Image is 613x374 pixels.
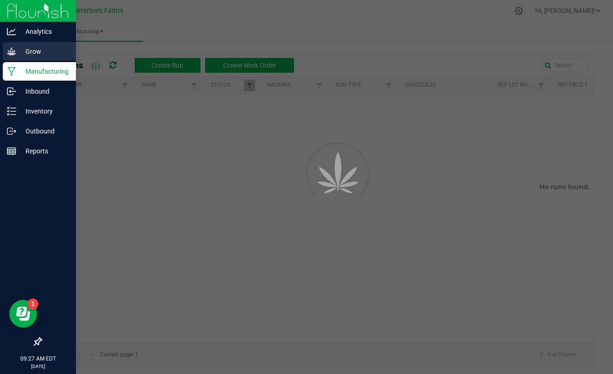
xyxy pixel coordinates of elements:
inline-svg: Manufacturing [7,67,16,76]
inline-svg: Analytics [7,27,16,36]
p: Reports [16,146,72,157]
inline-svg: Outbound [7,127,16,136]
inline-svg: Inventory [7,107,16,116]
iframe: Resource center [9,300,37,328]
p: [DATE] [4,363,72,370]
inline-svg: Inbound [7,87,16,96]
inline-svg: Reports [7,146,16,156]
p: Inventory [16,106,72,117]
p: Analytics [16,26,72,37]
p: Manufacturing [16,66,72,77]
iframe: Resource center unread badge [27,298,38,310]
inline-svg: Grow [7,47,16,56]
p: Outbound [16,126,72,137]
p: Grow [16,46,72,57]
p: 09:27 AM EDT [4,355,72,363]
p: Inbound [16,86,72,97]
